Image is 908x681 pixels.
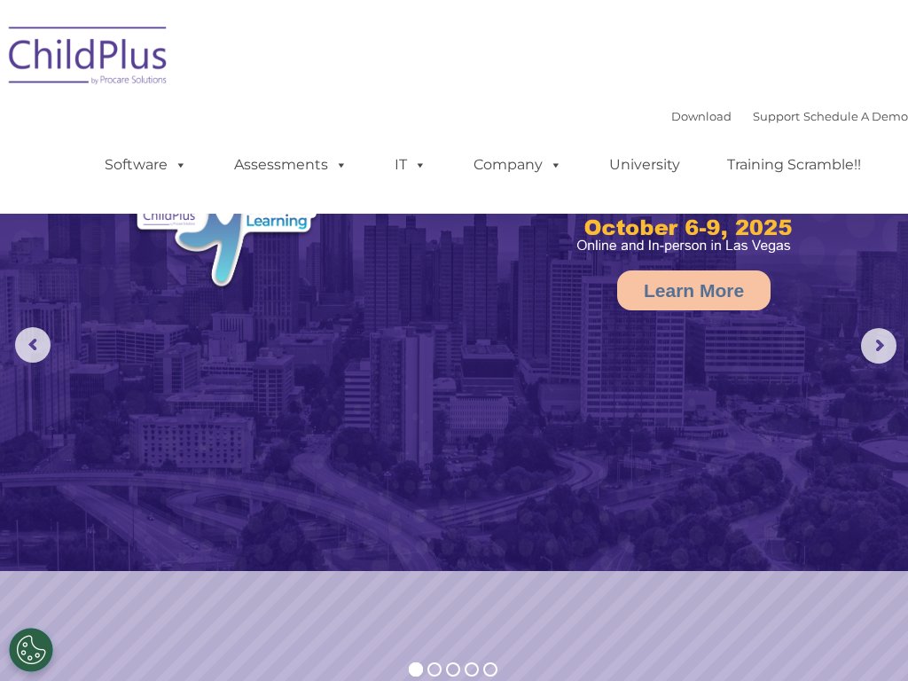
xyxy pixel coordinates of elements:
[803,109,908,123] a: Schedule A Demo
[9,628,53,672] button: Cookies Settings
[216,147,365,183] a: Assessments
[671,109,732,123] a: Download
[709,147,879,183] a: Training Scramble!!
[377,147,444,183] a: IT
[671,109,908,123] font: |
[617,270,771,310] a: Learn More
[591,147,698,183] a: University
[753,109,800,123] a: Support
[456,147,580,183] a: Company
[87,147,205,183] a: Software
